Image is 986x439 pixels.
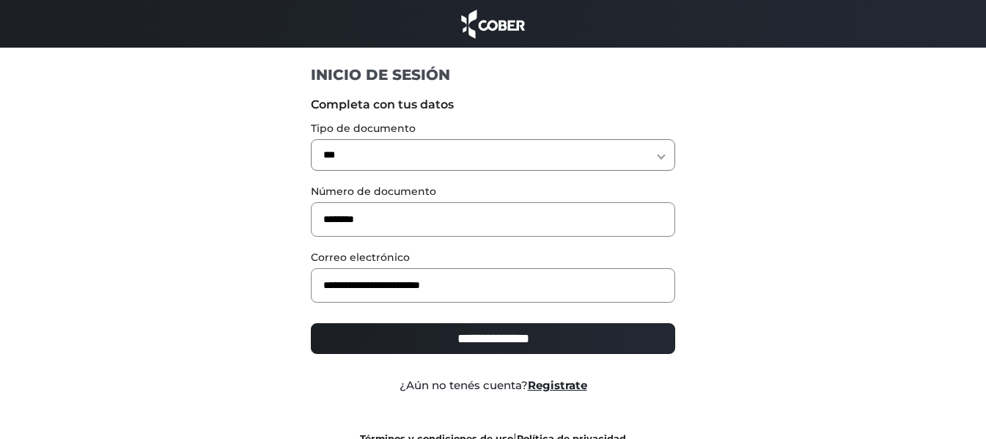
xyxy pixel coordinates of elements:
[457,7,529,40] img: cober_marca.png
[300,377,686,394] div: ¿Aún no tenés cuenta?
[311,184,675,199] label: Número de documento
[311,121,675,136] label: Tipo de documento
[311,96,675,114] label: Completa con tus datos
[311,250,675,265] label: Correo electrónico
[311,65,675,84] h1: INICIO DE SESIÓN
[528,378,587,392] a: Registrate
